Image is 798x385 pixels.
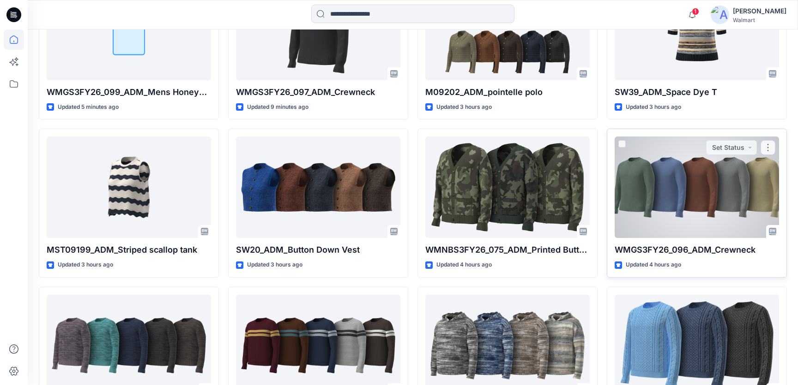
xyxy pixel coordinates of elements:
[236,136,400,238] a: SW20_ADM_Button Down Vest
[247,102,308,112] p: Updated 9 minutes ago
[711,6,729,24] img: avatar
[47,86,211,99] p: WMGS3FY26_099_ADM_Mens Honeycomb Quarter Zip
[436,260,492,270] p: Updated 4 hours ago
[733,17,786,24] div: Walmart
[58,260,113,270] p: Updated 3 hours ago
[626,260,681,270] p: Updated 4 hours ago
[733,6,786,17] div: [PERSON_NAME]
[615,86,779,99] p: SW39_ADM_Space Dye T
[58,102,119,112] p: Updated 5 minutes ago
[615,243,779,256] p: WMGS3FY26_096_ADM_Crewneck
[247,260,302,270] p: Updated 3 hours ago
[425,136,590,238] a: WMNBS3FY26_075_ADM_Printed Button Down
[47,243,211,256] p: MST09199_ADM_Striped scallop tank
[236,86,400,99] p: WMGS3FY26_097_ADM_Crewneck
[692,8,699,15] span: 1
[436,102,492,112] p: Updated 3 hours ago
[47,136,211,238] a: MST09199_ADM_Striped scallop tank
[615,136,779,238] a: WMGS3FY26_096_ADM_Crewneck
[626,102,681,112] p: Updated 3 hours ago
[425,243,590,256] p: WMNBS3FY26_075_ADM_Printed Button Down
[425,86,590,99] p: M09202_ADM_pointelle polo
[236,243,400,256] p: SW20_ADM_Button Down Vest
